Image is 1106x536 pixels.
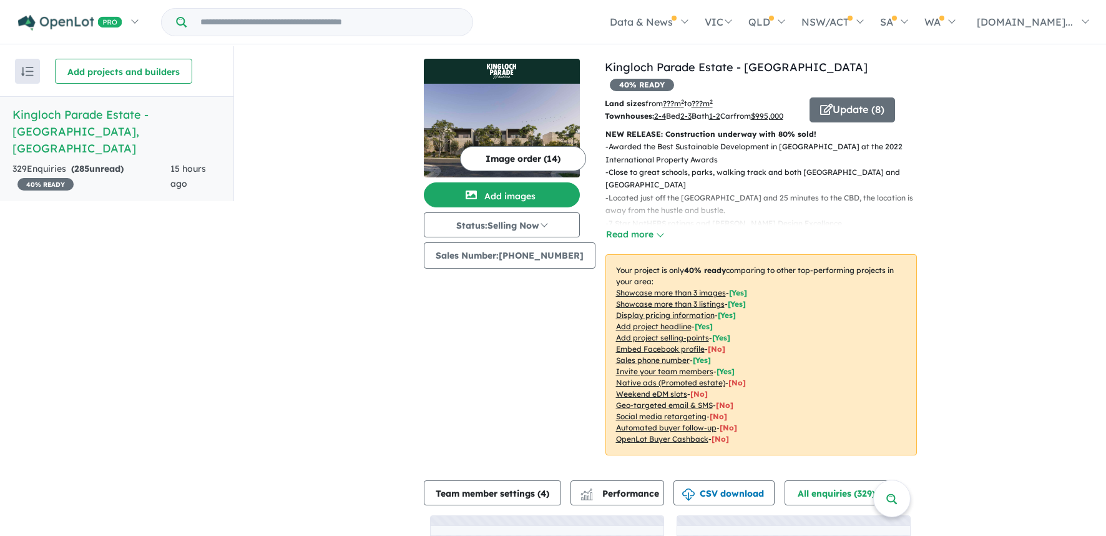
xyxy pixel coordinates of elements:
[690,389,708,399] span: [No]
[580,492,593,500] img: bar-chart.svg
[692,99,713,108] u: ???m
[605,111,654,121] b: Townhouses:
[680,111,692,121] u: 2-3
[673,480,775,505] button: CSV download
[810,97,895,122] button: Update (8)
[616,367,713,376] u: Invite your team members
[610,79,674,91] span: 40 % READY
[712,434,729,444] span: [No]
[977,16,1073,28] span: [DOMAIN_NAME]...
[605,97,800,110] p: from
[682,489,695,501] img: download icon
[693,355,711,365] span: [ Yes ]
[605,254,917,455] p: Your project is only comparing to other top-performing projects in your area: - - - - - - - - - -...
[681,98,684,105] sup: 2
[55,59,192,84] button: Add projects and builders
[429,64,575,79] img: Kingloch Parade Estate - Wantirna Logo
[460,146,586,171] button: Image order (14)
[605,141,927,166] p: - Awarded the Best Sustainable Development in [GEOGRAPHIC_DATA] at the 2022 International Propert...
[424,84,580,177] img: Kingloch Parade Estate - Wantirna
[751,111,783,121] u: $ 995,000
[716,400,733,410] span: [No]
[605,60,868,74] a: Kingloch Parade Estate - [GEOGRAPHIC_DATA]
[663,99,684,108] u: ??? m
[616,400,713,410] u: Geo-targeted email & SMS
[785,480,898,505] button: All enquiries (329)
[21,67,34,76] img: sort.svg
[616,288,726,297] u: Showcase more than 3 images
[541,488,546,499] span: 4
[710,412,727,421] span: [No]
[424,59,580,177] a: Kingloch Parade Estate - Wantirna LogoKingloch Parade Estate - Wantirna
[684,99,713,108] span: to
[605,217,927,230] p: - 7 Star NatHERS ratings and [PERSON_NAME] Design Excellence
[616,412,707,421] u: Social media retargeting
[18,15,122,31] img: Openlot PRO Logo White
[580,489,592,495] img: line-chart.svg
[729,288,747,297] span: [ Yes ]
[708,344,725,354] span: [ No ]
[709,111,720,121] u: 1-2
[605,227,664,242] button: Read more
[695,322,713,331] span: [ Yes ]
[189,9,470,36] input: Try estate name, suburb, builder or developer
[717,367,735,376] span: [ Yes ]
[424,480,561,505] button: Team member settings (4)
[424,242,595,269] button: Sales Number:[PHONE_NUMBER]
[720,423,737,432] span: [No]
[616,423,717,432] u: Automated buyer follow-up
[12,162,170,192] div: 329 Enquir ies
[684,266,726,275] b: 40 % ready
[616,344,705,354] u: Embed Facebook profile
[170,163,206,189] span: 15 hours ago
[654,111,666,121] u: 2-4
[605,128,917,141] p: NEW RELEASE: Construction underway with 80% sold!
[424,212,580,237] button: Status:Selling Now
[74,163,89,174] span: 285
[616,322,692,331] u: Add project headline
[616,378,725,387] u: Native ads (Promoted estate)
[424,182,580,207] button: Add images
[728,378,746,387] span: [No]
[605,166,927,192] p: - Close to great schools, parks, walking track and both [GEOGRAPHIC_DATA] and [GEOGRAPHIC_DATA]
[570,480,664,505] button: Performance
[728,299,746,309] span: [ Yes ]
[616,355,690,365] u: Sales phone number
[712,333,730,342] span: [ Yes ]
[71,163,124,174] strong: ( unread)
[616,310,715,320] u: Display pricing information
[605,192,927,217] p: - Located just off the [GEOGRAPHIC_DATA] and 25 minutes to the CBD, the location is away from the...
[12,106,221,157] h5: Kingloch Parade Estate - [GEOGRAPHIC_DATA] , [GEOGRAPHIC_DATA]
[616,389,687,399] u: Weekend eDM slots
[605,110,800,122] p: Bed Bath Car from
[17,178,74,191] span: 40 % READY
[582,488,659,499] span: Performance
[616,434,708,444] u: OpenLot Buyer Cashback
[616,299,725,309] u: Showcase more than 3 listings
[718,310,736,320] span: [ Yes ]
[710,98,713,105] sup: 2
[605,99,645,108] b: Land sizes
[616,333,709,342] u: Add project selling-points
